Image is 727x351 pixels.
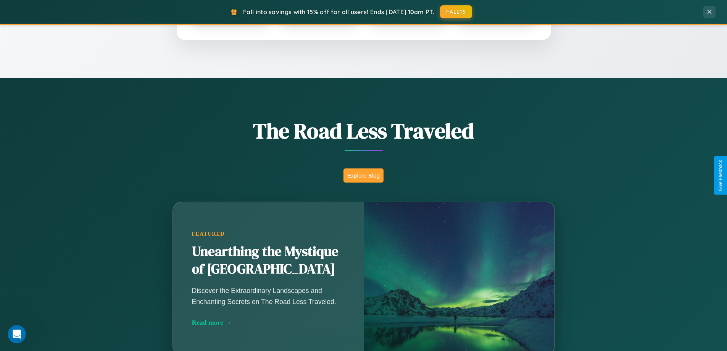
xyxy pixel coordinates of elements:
h2: Unearthing the Mystique of [GEOGRAPHIC_DATA] [192,243,345,278]
span: Fall into savings with 15% off for all users! Ends [DATE] 10am PT. [243,8,434,16]
button: Explore Blog [343,168,384,183]
div: Give Feedback [718,160,723,191]
p: Discover the Extraordinary Landscapes and Enchanting Secrets on The Road Less Traveled. [192,285,345,307]
div: Featured [192,231,345,237]
div: Read more → [192,319,345,327]
iframe: Intercom live chat [8,325,26,343]
h1: The Road Less Traveled [135,116,593,146]
button: FALL15 [440,5,472,18]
